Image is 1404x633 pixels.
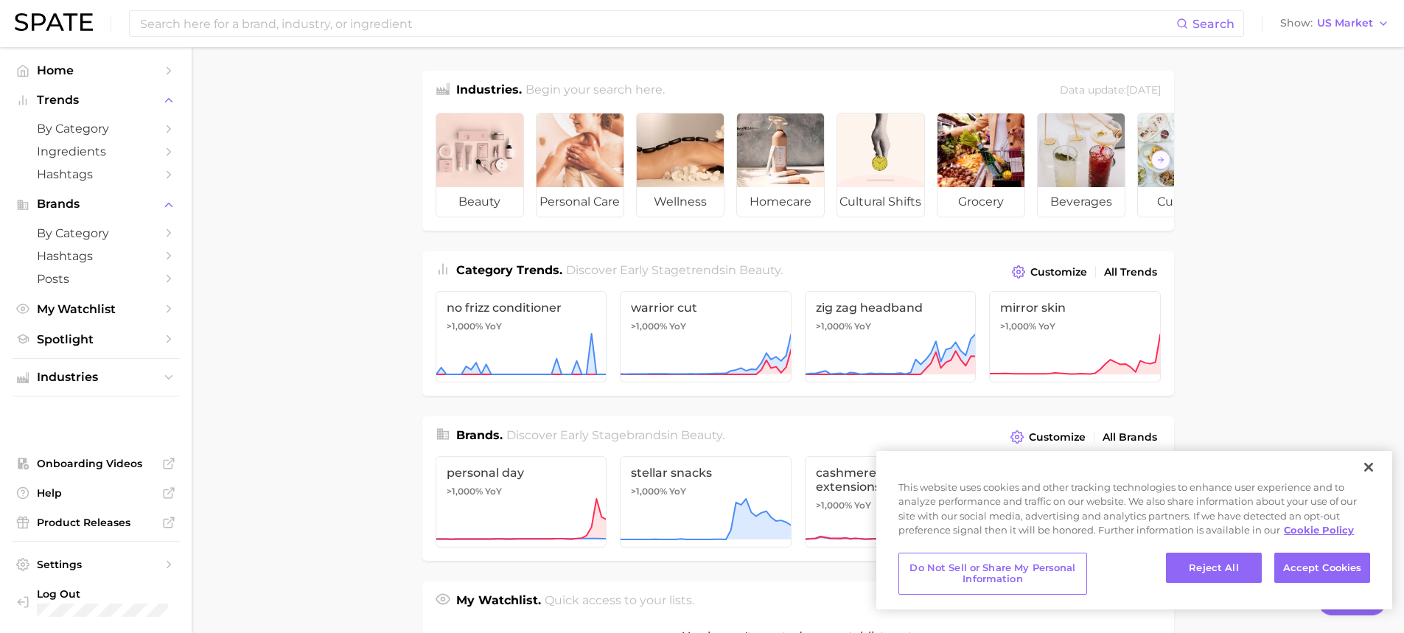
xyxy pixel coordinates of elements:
[37,226,155,240] span: by Category
[1100,262,1161,282] a: All Trends
[436,113,524,217] a: beauty
[1038,321,1055,332] span: YoY
[37,486,155,500] span: Help
[854,321,871,332] span: YoY
[854,500,871,511] span: YoY
[989,291,1161,382] a: mirror skin>1,000% YoY
[1099,427,1161,447] a: All Brands
[816,500,852,511] span: >1,000%
[681,428,722,442] span: beauty
[12,553,180,576] a: Settings
[12,583,180,621] a: Log out. Currently logged in with e-mail emilykwon@gmail.com.
[456,428,503,442] span: Brands .
[485,321,502,332] span: YoY
[37,122,155,136] span: by Category
[447,321,483,332] span: >1,000%
[1137,113,1226,217] a: culinary
[837,187,924,217] span: cultural shifts
[1280,19,1313,27] span: Show
[1284,524,1354,536] a: More information about your privacy, opens in a new tab
[15,13,93,31] img: SPATE
[12,267,180,290] a: Posts
[805,456,977,548] a: cashmere hair extensions>1,000% YoY
[12,245,180,267] a: Hashtags
[876,451,1392,609] div: Privacy
[876,480,1392,545] div: This website uses cookies and other tracking technologies to enhance user experience and to analy...
[12,452,180,475] a: Onboarding Videos
[1029,431,1086,444] span: Customize
[37,371,155,384] span: Industries
[1037,113,1125,217] a: beverages
[669,321,686,332] span: YoY
[12,222,180,245] a: by Category
[805,291,977,382] a: zig zag headband>1,000% YoY
[637,187,724,217] span: wellness
[1352,451,1385,483] button: Close
[816,321,852,332] span: >1,000%
[620,291,792,382] a: warrior cut>1,000% YoY
[12,193,180,215] button: Brands
[1000,321,1036,332] span: >1,000%
[1317,19,1373,27] span: US Market
[1166,553,1262,584] button: Reject All
[1060,81,1161,101] div: Data update: [DATE]
[12,140,180,163] a: Ingredients
[898,553,1087,595] button: Do Not Sell or Share My Personal Information, Opens the preference center dialog
[37,197,155,211] span: Brands
[37,516,155,529] span: Product Releases
[1274,553,1370,584] button: Accept Cookies
[739,263,780,277] span: beauty
[1030,266,1087,279] span: Customize
[636,113,724,217] a: wellness
[545,592,694,612] h2: Quick access to your lists.
[1038,187,1125,217] span: beverages
[37,144,155,158] span: Ingredients
[1008,262,1090,282] button: Customize
[631,466,780,480] span: stellar snacks
[12,298,180,321] a: My Watchlist
[37,457,155,470] span: Onboarding Videos
[1276,14,1393,33] button: ShowUS Market
[631,321,667,332] span: >1,000%
[1103,431,1157,444] span: All Brands
[37,332,155,346] span: Spotlight
[669,486,686,497] span: YoY
[37,249,155,263] span: Hashtags
[631,301,780,315] span: warrior cut
[1151,150,1170,169] button: Scroll Right
[525,81,665,101] h2: Begin your search here.
[1192,17,1234,31] span: Search
[37,587,168,601] span: Log Out
[566,263,783,277] span: Discover Early Stage trends in .
[12,163,180,186] a: Hashtags
[12,511,180,534] a: Product Releases
[37,94,155,107] span: Trends
[1138,187,1225,217] span: culinary
[456,81,522,101] h1: Industries.
[12,59,180,82] a: Home
[506,428,724,442] span: Discover Early Stage brands in .
[816,466,965,494] span: cashmere hair extensions
[631,486,667,497] span: >1,000%
[447,301,596,315] span: no frizz conditioner
[37,272,155,286] span: Posts
[737,187,824,217] span: homecare
[937,187,1024,217] span: grocery
[436,291,607,382] a: no frizz conditioner>1,000% YoY
[447,486,483,497] span: >1,000%
[537,187,624,217] span: personal care
[447,466,596,480] span: personal day
[12,482,180,504] a: Help
[937,113,1025,217] a: grocery
[456,592,541,612] h1: My Watchlist.
[736,113,825,217] a: homecare
[139,11,1176,36] input: Search here for a brand, industry, or ingredient
[12,89,180,111] button: Trends
[1007,427,1089,447] button: Customize
[456,263,562,277] span: Category Trends .
[12,328,180,351] a: Spotlight
[436,187,523,217] span: beauty
[37,558,155,571] span: Settings
[876,451,1392,609] div: Cookie banner
[536,113,624,217] a: personal care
